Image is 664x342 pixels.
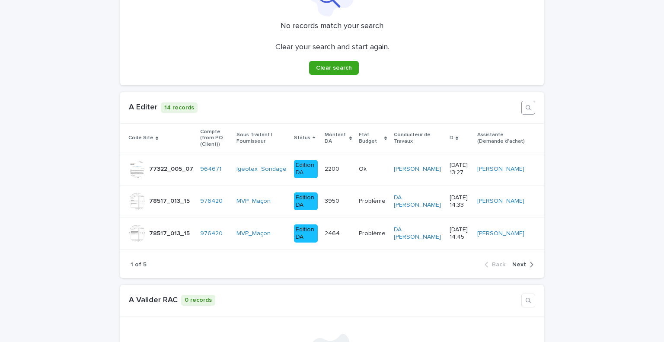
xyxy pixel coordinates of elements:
[394,166,441,173] a: [PERSON_NAME]
[294,160,317,178] div: Edition DA
[492,262,505,268] span: Back
[325,164,341,173] p: 2200
[394,226,442,241] a: DA [PERSON_NAME]
[294,224,317,243] div: Edition DA
[477,230,524,237] a: [PERSON_NAME]
[236,130,287,146] p: Sous Traitant | Fournisseur
[485,261,509,268] button: Back
[450,133,453,143] p: D
[129,103,157,112] h1: A Editer
[149,196,192,205] p: 78517_013_15
[120,217,544,250] tr: 78517_013_1578517_013_15 976420 MVP_Maçon Edition DA24642464 ProblèmeProblème DA [PERSON_NAME] [D...
[316,65,352,71] span: Clear search
[477,198,524,205] a: [PERSON_NAME]
[120,153,544,185] tr: 77322_005_0777322_005_07 964671 Igeotex_Sondage Edition DA22002200 OkOk [PERSON_NAME] [DATE] 13:2...
[149,164,195,173] p: 77322_005_07
[294,192,317,211] div: Edition DA
[450,162,470,176] p: [DATE] 13:27
[450,226,470,241] p: [DATE] 14:45
[131,261,147,268] p: 1 of 5
[359,164,368,173] p: Ok
[181,295,215,306] p: 0 records
[359,228,387,237] p: Problème
[477,166,524,173] a: [PERSON_NAME]
[309,61,359,75] button: Clear search
[450,194,470,209] p: [DATE] 14:33
[359,130,382,146] p: Etat Budget
[509,261,533,268] button: Next
[394,194,442,209] a: DA [PERSON_NAME]
[120,185,544,217] tr: 78517_013_1578517_013_15 976420 MVP_Maçon Edition DA39503950 ProblèmeProblème DA [PERSON_NAME] [D...
[128,133,153,143] p: Code Site
[236,230,271,237] a: MVP_Maçon
[394,130,443,146] p: Conducteur de Travaux
[477,130,529,146] p: Assistante (Demande d'achat)
[161,102,198,113] p: 14 records
[325,228,342,237] p: 2464
[236,198,271,205] a: MVP_Maçon
[149,228,192,237] p: 78517_013_15
[325,130,347,146] p: Montant DA
[294,133,310,143] p: Status
[359,196,387,205] p: Problème
[512,262,526,268] span: Next
[200,198,223,205] a: 976420
[200,230,223,237] a: 976420
[275,43,389,52] p: Clear your search and start again.
[129,296,178,305] h1: A Valider RAC
[325,196,341,205] p: 3950
[236,166,287,173] a: Igeotex_Sondage
[200,127,230,149] p: Compte (from PO (Client))
[200,166,221,173] a: 964671
[131,22,533,31] p: No records match your search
